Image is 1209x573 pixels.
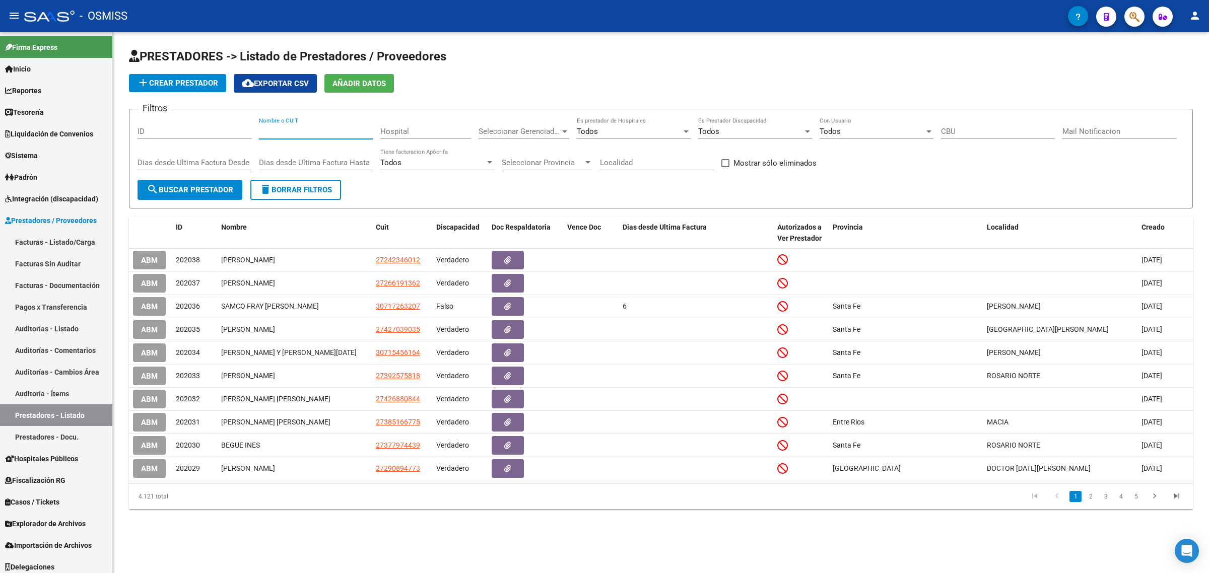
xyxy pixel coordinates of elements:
span: Falso [436,302,453,310]
button: ABM [133,274,166,293]
span: [DATE] [1141,302,1162,310]
span: Provincia [833,223,863,231]
span: [DATE] [1141,372,1162,380]
div: SAMCO FRAY [PERSON_NAME] [221,301,368,312]
span: Santa Fe [833,325,860,333]
span: MACIA [987,418,1009,426]
a: 5 [1130,491,1142,502]
span: ABM [141,348,158,357]
button: Crear Prestador [129,74,226,92]
span: Verdadero [436,256,469,264]
span: Discapacidad [436,223,480,231]
span: 30717263207 [376,302,420,310]
button: Buscar Prestador [138,180,242,200]
datatable-header-cell: Vence Doc [563,217,619,250]
span: Nombre [221,223,247,231]
span: Verdadero [436,464,469,472]
a: go to first page [1025,491,1044,502]
span: 202034 [176,348,200,356]
span: Sistema [5,150,38,161]
span: ABM [141,372,158,381]
span: 27427039035 [376,325,420,333]
button: ABM [133,320,166,339]
span: [DATE] [1141,256,1162,264]
span: Firma Express [5,42,57,53]
button: ABM [133,413,166,432]
datatable-header-cell: Discapacidad [432,217,488,250]
span: ROSARIO NORTE [987,441,1040,449]
a: go to next page [1145,491,1164,502]
div: [PERSON_NAME] [221,370,368,382]
span: ABM [141,256,158,265]
mat-icon: menu [8,10,20,22]
span: 202029 [176,464,200,472]
span: Autorizados a Ver Prestador [777,223,822,243]
span: 202030 [176,441,200,449]
div: BEGUE INES [221,440,368,451]
span: Localidad [987,223,1019,231]
datatable-header-cell: Localidad [983,217,1137,250]
button: ABM [133,297,166,316]
span: 30715456164 [376,348,420,356]
datatable-header-cell: Doc Respaldatoria [488,217,563,250]
span: [GEOGRAPHIC_DATA][PERSON_NAME] [987,325,1109,333]
span: Verdadero [436,441,469,449]
span: 27290894773 [376,464,420,472]
span: 202032 [176,395,200,403]
span: [DATE] [1141,464,1162,472]
span: 27377974439 [376,441,420,449]
datatable-header-cell: Autorizados a Ver Prestador [773,217,829,250]
button: ABM [133,459,166,478]
li: page 5 [1128,488,1144,505]
span: Creado [1141,223,1165,231]
a: go to previous page [1047,491,1066,502]
span: [DATE] [1141,325,1162,333]
span: [PERSON_NAME] [987,302,1041,310]
span: Entre Rios [833,418,864,426]
span: Santa Fe [833,372,860,380]
span: [DATE] [1141,279,1162,287]
span: Santa Fe [833,302,860,310]
span: Santa Fe [833,348,860,356]
span: 202036 [176,302,200,310]
mat-icon: search [147,183,159,195]
span: Hospitales Públicos [5,453,78,464]
li: page 4 [1113,488,1128,505]
span: 202033 [176,372,200,380]
span: [DATE] [1141,395,1162,403]
div: [PERSON_NAME] [221,463,368,474]
div: [PERSON_NAME] [221,277,368,289]
span: 202031 [176,418,200,426]
span: Cuit [376,223,389,231]
span: Fiscalización RG [5,475,65,486]
span: [DATE] [1141,418,1162,426]
span: Seleccionar Gerenciador [479,127,560,136]
span: Dias desde Ultima Factura [623,223,707,231]
mat-icon: person [1189,10,1201,22]
span: Todos [820,127,841,136]
span: Vence Doc [567,223,601,231]
span: Verdadero [436,395,469,403]
span: 27392575818 [376,372,420,380]
button: ABM [133,390,166,408]
div: [PERSON_NAME] [221,254,368,266]
datatable-header-cell: ID [172,217,217,250]
span: ABM [141,418,158,427]
span: 202037 [176,279,200,287]
span: ABM [141,279,158,288]
a: 4 [1115,491,1127,502]
span: [DATE] [1141,441,1162,449]
li: page 2 [1083,488,1098,505]
span: ABM [141,395,158,404]
span: Exportar CSV [242,79,309,88]
span: ABM [141,302,158,311]
span: Añadir Datos [332,79,386,88]
div: [PERSON_NAME] [221,324,368,335]
datatable-header-cell: Provincia [829,217,983,250]
span: Inicio [5,63,31,75]
button: Añadir Datos [324,74,394,93]
span: Padrón [5,172,37,183]
span: [PERSON_NAME] [987,348,1041,356]
span: ABM [141,464,158,473]
a: 1 [1069,491,1082,502]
